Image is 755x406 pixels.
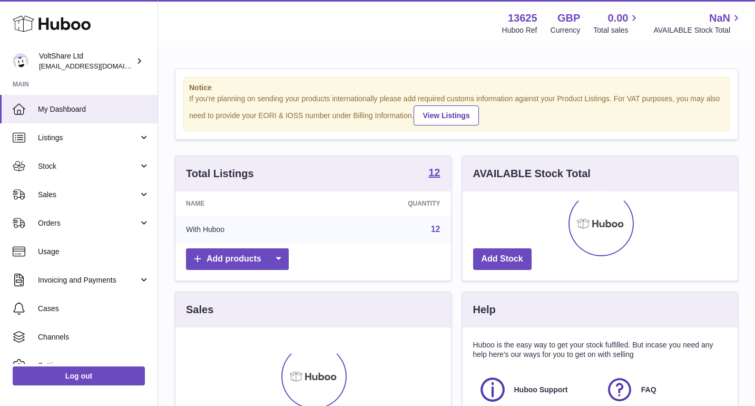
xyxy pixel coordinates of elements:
strong: 12 [428,167,440,178]
img: info@voltshare.co.uk [13,53,28,69]
a: Log out [13,366,145,385]
a: 12 [428,167,440,180]
a: View Listings [414,105,478,125]
strong: GBP [557,11,580,25]
span: Total sales [593,25,640,35]
a: Huboo Support [478,375,595,404]
a: 0.00 Total sales [593,11,640,35]
span: NaN [709,11,730,25]
span: AVAILABLE Stock Total [653,25,742,35]
div: VoltShare Ltd [39,51,134,71]
span: Settings [38,361,150,371]
span: Sales [38,190,139,200]
th: Name [175,191,321,216]
span: Cases [38,304,150,314]
strong: 13625 [508,11,537,25]
a: 12 [431,225,440,234]
a: NaN AVAILABLE Stock Total [653,11,742,35]
strong: Notice [189,83,724,93]
a: Add products [186,248,289,270]
h3: Total Listings [186,167,254,181]
h3: AVAILABLE Stock Total [473,167,591,181]
span: Invoicing and Payments [38,275,139,285]
a: FAQ [605,375,722,404]
span: My Dashboard [38,104,150,114]
h3: Sales [186,303,213,317]
span: 0.00 [608,11,629,25]
th: Quantity [321,191,451,216]
h3: Help [473,303,496,317]
span: Channels [38,332,150,342]
span: Stock [38,161,139,171]
div: Currency [551,25,581,35]
span: [EMAIL_ADDRESS][DOMAIN_NAME] [39,62,155,70]
span: Usage [38,247,150,257]
span: Huboo Support [514,385,568,395]
div: Huboo Ref [502,25,537,35]
td: With Huboo [175,216,321,243]
div: If you're planning on sending your products internationally please add required customs informati... [189,94,724,125]
span: Listings [38,133,139,143]
span: FAQ [641,385,656,395]
span: Orders [38,218,139,228]
a: Add Stock [473,248,532,270]
p: Huboo is the easy way to get your stock fulfilled. But incase you need any help here's our ways f... [473,340,728,360]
